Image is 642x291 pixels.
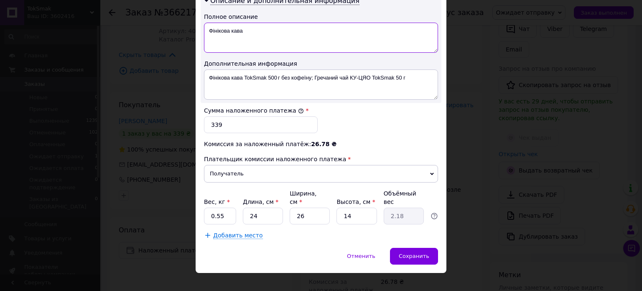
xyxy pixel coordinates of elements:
label: Вес, кг [204,198,230,205]
textarea: Фінікова кава [204,23,438,53]
span: Получатель [204,165,438,183]
span: Отменить [347,253,375,259]
div: Полное описание [204,13,438,21]
span: Добавить место [213,232,263,239]
label: Высота, см [336,198,375,205]
label: Ширина, см [290,190,316,205]
label: Сумма наложенного платежа [204,107,304,114]
span: Плательщик комиссии наложенного платежа [204,156,346,162]
div: Комиссия за наложенный платёж: [204,140,438,148]
div: Дополнительная информация [204,59,438,68]
textarea: Фінікова кава TokSmak 500 г без кофеїну; Гречаний чай КУ-ЦЯО TokSmak 50 г [204,70,438,100]
label: Длина, см [243,198,278,205]
span: Сохранить [399,253,429,259]
span: 26.78 ₴ [311,141,336,147]
div: Объёмный вес [384,189,424,206]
